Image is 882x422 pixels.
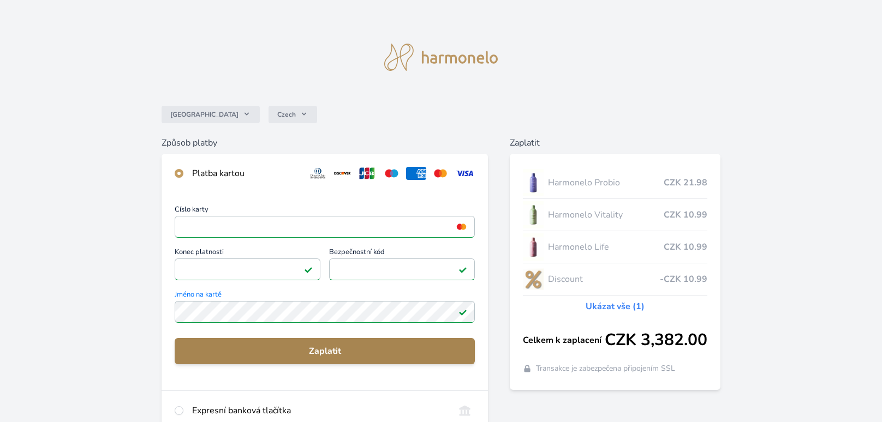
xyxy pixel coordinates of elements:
[660,273,707,286] span: -CZK 10.99
[586,300,645,313] a: Ukázat vše (1)
[334,262,470,277] iframe: Iframe pro bezpečnostní kód
[175,206,475,216] span: Číslo karty
[523,169,544,196] img: CLEAN_PROBIO_se_stinem_x-lo.jpg
[523,334,605,347] span: Celkem k zaplacení
[523,233,544,261] img: CLEAN_LIFE_se_stinem_x-lo.jpg
[183,345,466,358] span: Zaplatit
[664,240,707,254] span: CZK 10.99
[269,106,317,123] button: Czech
[170,110,239,119] span: [GEOGRAPHIC_DATA]
[192,167,299,180] div: Platba kartou
[382,167,402,180] img: maestro.svg
[548,240,664,254] span: Harmonelo Life
[523,201,544,228] img: CLEAN_VITALITY_se_stinem_x-lo.jpg
[548,176,664,189] span: Harmonelo Probio
[304,265,313,274] img: Platné pole
[664,176,707,189] span: CZK 21.98
[180,262,315,277] iframe: Iframe pro datum vypršení platnosti
[664,208,707,221] span: CZK 10.99
[536,363,675,374] span: Transakce je zabezpečena připojením SSL
[431,167,451,180] img: mc.svg
[548,208,664,221] span: Harmonelo Vitality
[357,167,377,180] img: jcb.svg
[162,136,488,149] h6: Způsob platby
[455,404,475,417] img: onlineBanking_CZ.svg
[523,266,544,293] img: discount-lo.png
[175,291,475,301] span: Jméno na kartě
[510,136,720,149] h6: Zaplatit
[175,338,475,364] button: Zaplatit
[406,167,426,180] img: amex.svg
[548,273,660,286] span: Discount
[454,222,469,232] img: mc
[175,301,475,323] input: Jméno na kartěPlatné pole
[455,167,475,180] img: visa.svg
[458,308,467,316] img: Platné pole
[192,404,446,417] div: Expresní banková tlačítka
[384,44,498,71] img: logo.svg
[277,110,296,119] span: Czech
[175,249,320,258] span: Konec platnosti
[308,167,328,180] img: diners.svg
[605,330,707,350] span: CZK 3,382.00
[329,249,475,258] span: Bezpečnostní kód
[332,167,353,180] img: discover.svg
[458,265,467,274] img: Platné pole
[180,219,470,234] iframe: Iframe pro číslo karty
[162,106,260,123] button: [GEOGRAPHIC_DATA]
